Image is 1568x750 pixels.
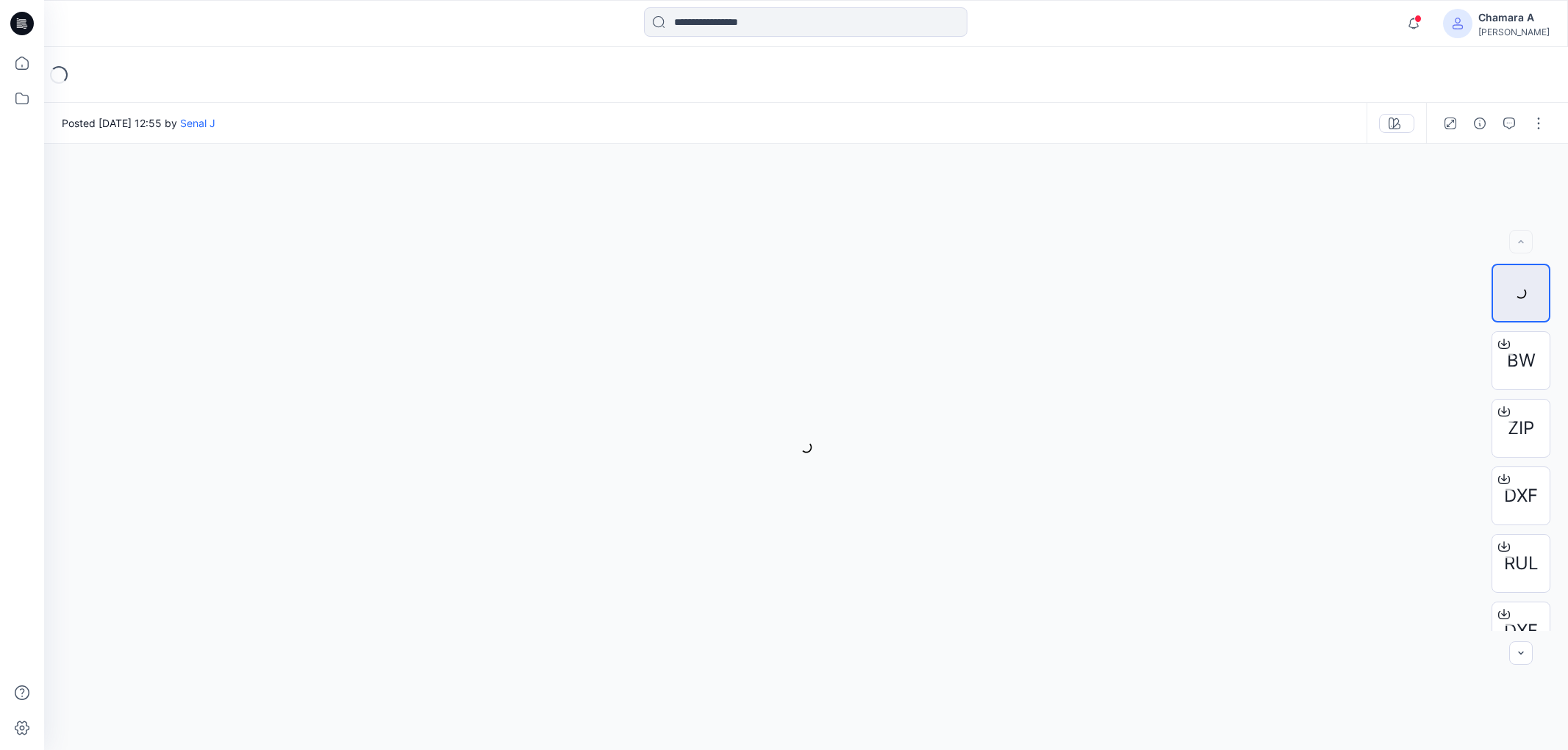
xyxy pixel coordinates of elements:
span: DXF [1504,618,1538,644]
span: RUL [1504,550,1539,577]
button: Details [1468,112,1492,135]
span: DXF [1504,483,1538,509]
div: [PERSON_NAME] [1478,26,1550,37]
span: BW [1507,347,1536,374]
span: ZIP [1508,415,1534,441]
svg: avatar [1452,18,1464,29]
span: Posted [DATE] 12:55 by [62,115,215,131]
a: Senal J [180,117,215,129]
div: Chamara A [1478,9,1550,26]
